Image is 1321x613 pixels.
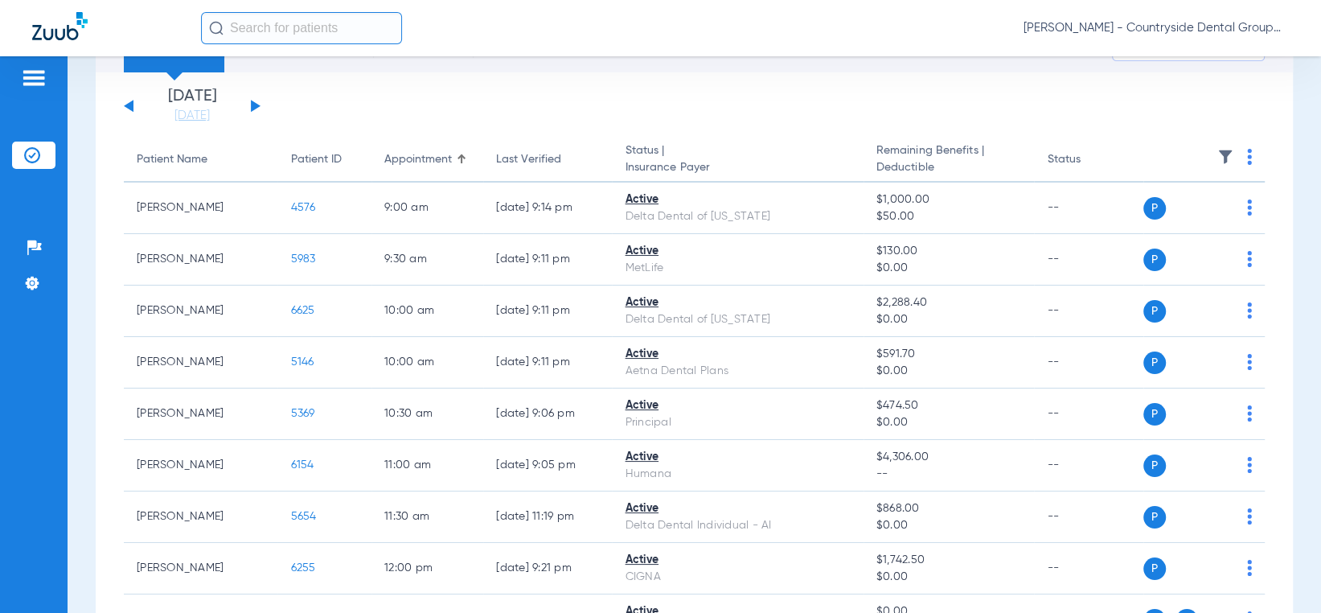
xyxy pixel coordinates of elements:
div: Last Verified [496,151,561,168]
div: Active [625,500,850,517]
td: 12:00 PM [371,543,483,594]
span: $474.50 [876,397,1022,414]
li: [DATE] [144,88,240,124]
span: $2,288.40 [876,294,1022,311]
span: 5146 [290,356,314,368]
div: Last Verified [496,151,599,168]
img: group-dot-blue.svg [1247,302,1252,319]
div: Humana [625,466,850,483]
td: -- [1034,183,1143,234]
td: -- [1034,337,1143,389]
span: $0.00 [876,414,1022,431]
span: 5369 [290,408,314,419]
td: -- [1034,234,1143,286]
td: -- [1034,286,1143,337]
td: -- [1034,492,1143,543]
div: Appointment [384,151,470,168]
td: [PERSON_NAME] [124,440,277,492]
img: group-dot-blue.svg [1247,457,1252,473]
div: Active [625,243,850,260]
span: Insurance Payer [625,159,850,176]
img: group-dot-blue.svg [1247,508,1252,525]
div: Active [625,191,850,208]
span: P [1143,249,1166,271]
td: [DATE] 9:11 PM [483,286,612,337]
span: $0.00 [876,569,1022,586]
div: Delta Dental of [US_STATE] [625,311,850,328]
td: 10:00 AM [371,286,483,337]
span: P [1143,300,1166,323]
td: -- [1034,543,1143,594]
td: [DATE] 9:14 PM [483,183,612,234]
span: 5983 [290,253,315,265]
span: P [1143,557,1166,580]
span: $130.00 [876,243,1022,260]
div: Patient Name [137,151,265,168]
span: 5654 [290,511,316,522]
span: P [1143,197,1166,220]
div: CIGNA [625,569,850,586]
img: group-dot-blue.svg [1247,405,1252,422]
td: [DATE] 11:19 PM [483,492,612,543]
img: group-dot-blue.svg [1247,560,1252,576]
th: Remaining Benefits | [864,138,1035,183]
span: $0.00 [876,260,1022,277]
div: Active [625,397,850,414]
td: [PERSON_NAME] [124,389,277,440]
span: P [1143,403,1166,426]
div: Aetna Dental Plans [625,363,850,380]
span: P [1143,352,1166,374]
td: 11:00 AM [371,440,483,492]
div: Active [625,449,850,466]
div: Patient Name [137,151,207,168]
a: [DATE] [144,108,240,124]
span: 6625 [290,305,314,316]
span: -- [876,466,1022,483]
div: Appointment [384,151,452,168]
div: Active [625,294,850,311]
span: $591.70 [876,346,1022,363]
img: filter.svg [1217,149,1233,165]
span: $0.00 [876,311,1022,328]
td: 11:30 AM [371,492,483,543]
td: 10:00 AM [371,337,483,389]
td: [PERSON_NAME] [124,183,277,234]
img: group-dot-blue.svg [1247,200,1252,216]
div: Active [625,346,850,363]
img: Search Icon [209,21,224,35]
div: MetLife [625,260,850,277]
th: Status [1034,138,1143,183]
span: $0.00 [876,363,1022,380]
span: P [1143,455,1166,477]
img: group-dot-blue.svg [1247,354,1252,370]
span: $1,742.50 [876,552,1022,569]
td: [PERSON_NAME] [124,492,277,543]
span: Deductible [876,159,1022,176]
td: [PERSON_NAME] [124,286,277,337]
span: $0.00 [876,517,1022,534]
td: -- [1034,440,1143,492]
div: Principal [625,414,850,431]
span: $868.00 [876,500,1022,517]
span: $50.00 [876,208,1022,225]
td: [PERSON_NAME] [124,234,277,286]
span: 4576 [290,202,315,213]
span: P [1143,506,1166,529]
td: 9:00 AM [371,183,483,234]
td: [DATE] 9:11 PM [483,337,612,389]
div: Patient ID [290,151,359,168]
span: [PERSON_NAME] - Countryside Dental Group [1024,20,1289,36]
td: [PERSON_NAME] [124,543,277,594]
span: $4,306.00 [876,449,1022,466]
td: 10:30 AM [371,389,483,440]
img: hamburger-icon [21,68,47,88]
input: Search for patients [201,12,402,44]
img: Zuub Logo [32,12,88,40]
td: [DATE] 9:05 PM [483,440,612,492]
span: 6255 [290,562,315,574]
div: Active [625,552,850,569]
div: Patient ID [290,151,341,168]
img: group-dot-blue.svg [1247,149,1252,165]
th: Status | [612,138,863,183]
td: [DATE] 9:11 PM [483,234,612,286]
